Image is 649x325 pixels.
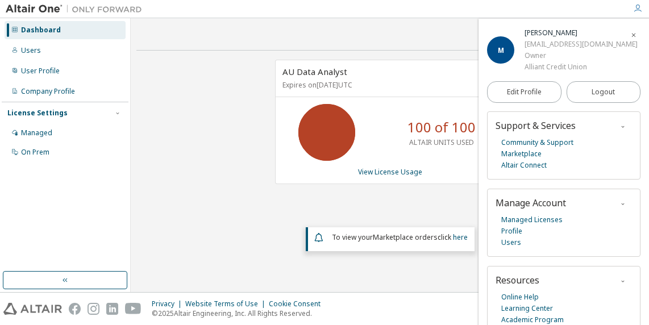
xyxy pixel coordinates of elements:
[592,86,615,98] span: Logout
[496,274,539,286] span: Resources
[409,137,474,147] p: ALTAIR UNITS USED
[501,226,522,237] a: Profile
[498,45,504,55] span: M
[152,309,327,318] p: © 2025 Altair Engineering, Inc. All Rights Reserved.
[453,232,468,242] a: here
[106,303,118,315] img: linkedin.svg
[501,160,547,171] a: Altair Connect
[407,118,476,137] p: 100 of 100
[21,66,60,76] div: User Profile
[507,88,542,97] span: Edit Profile
[496,197,566,209] span: Manage Account
[358,167,422,177] a: View License Usage
[501,148,542,160] a: Marketplace
[125,303,142,315] img: youtube.svg
[6,3,148,15] img: Altair One
[501,137,573,148] a: Community & Support
[501,303,553,314] a: Learning Center
[21,26,61,35] div: Dashboard
[7,109,68,118] div: License Settings
[525,50,638,61] div: Owner
[525,61,638,73] div: Alliant Credit Union
[567,81,641,103] button: Logout
[21,46,41,55] div: Users
[525,39,638,50] div: [EMAIL_ADDRESS][DOMAIN_NAME]
[152,299,185,309] div: Privacy
[332,232,468,242] span: To view your click
[3,303,62,315] img: altair_logo.svg
[496,119,576,132] span: Support & Services
[282,66,347,77] span: AU Data Analyst
[525,27,638,39] div: Matt Shearer
[282,80,495,90] p: Expires on [DATE] UTC
[69,303,81,315] img: facebook.svg
[487,81,561,103] a: Edit Profile
[501,237,521,248] a: Users
[185,299,269,309] div: Website Terms of Use
[373,232,438,242] em: Marketplace orders
[88,303,99,315] img: instagram.svg
[501,214,563,226] a: Managed Licenses
[269,299,327,309] div: Cookie Consent
[21,128,52,137] div: Managed
[501,291,539,303] a: Online Help
[21,87,75,96] div: Company Profile
[21,148,49,157] div: On Prem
